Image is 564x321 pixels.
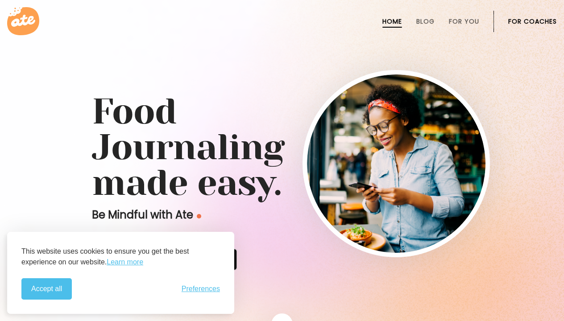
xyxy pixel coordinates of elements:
[416,18,435,25] a: Blog
[21,246,220,267] p: This website uses cookies to ensure you get the best experience on our website.
[508,18,557,25] a: For Coaches
[92,208,342,222] p: Be Mindful with Ate
[382,18,402,25] a: Home
[107,257,143,267] a: Learn more
[449,18,479,25] a: For You
[182,285,220,293] button: Toggle preferences
[182,285,220,293] span: Preferences
[307,74,485,253] img: home-hero-img-rounded.png
[92,94,472,201] h1: Food Journaling made easy.
[21,278,72,300] button: Accept all cookies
